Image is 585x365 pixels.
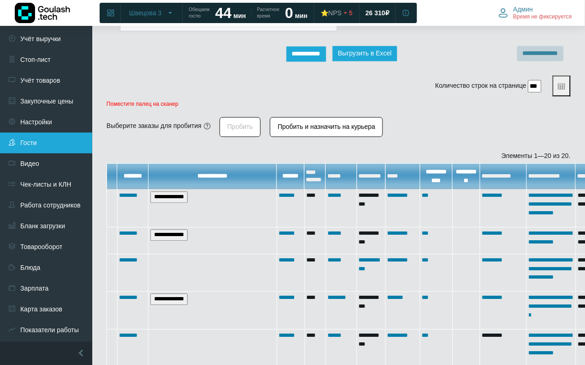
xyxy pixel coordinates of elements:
[513,13,572,21] span: Время не фиксируется
[349,9,353,17] span: 5
[129,9,161,17] span: Швецова 3
[257,6,279,19] span: Расчетное время
[285,5,293,21] strong: 0
[328,9,342,17] span: NPS
[366,9,386,17] span: 26 310
[124,6,179,20] button: Швецова 3
[15,3,70,23] img: Логотип компании Goulash.tech
[360,5,395,21] a: 26 310 ₽
[220,117,261,137] button: Пробить
[215,5,232,21] strong: 44
[107,101,571,108] p: Поместите палец на сканер
[321,9,342,17] div: ⭐
[270,117,383,137] button: Пробить и назначить на курьера
[295,12,308,19] span: мин
[385,9,389,17] span: ₽
[189,6,209,19] span: Обещаем гостю
[183,5,313,21] a: Обещаем гостю 44 мин Расчетное время 0 мин
[233,12,246,19] span: мин
[436,81,527,91] label: Количество строк на странице
[107,152,571,161] div: Элементы 1—20 из 20.
[315,5,358,21] a: ⭐NPS 5
[333,46,398,61] button: Выгрузить в Excel
[493,3,578,23] button: Админ Время не фиксируется
[107,122,202,131] div: Выберите заказы для пробития
[513,5,533,13] span: Админ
